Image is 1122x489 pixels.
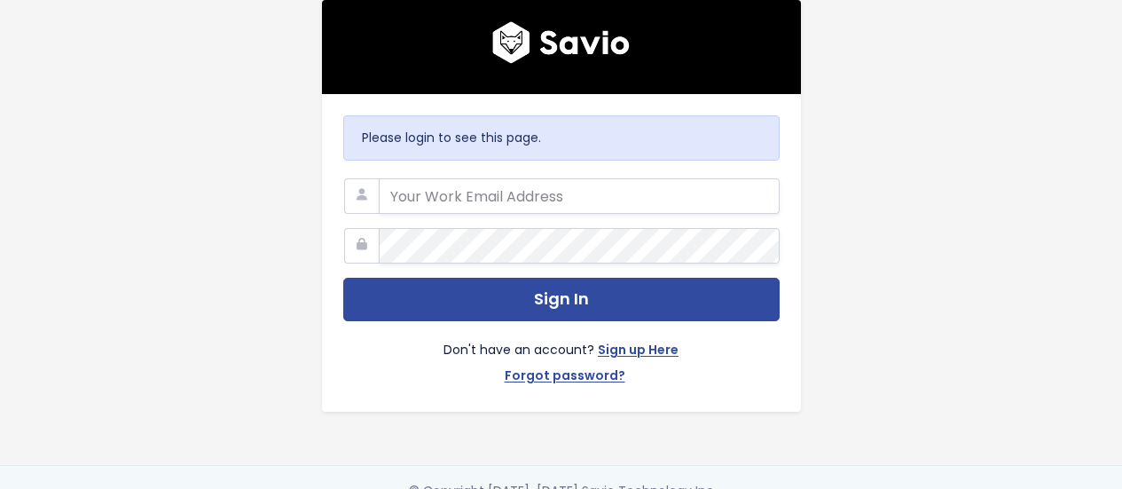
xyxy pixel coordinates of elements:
a: Sign up Here [598,339,679,365]
button: Sign In [343,278,780,321]
p: Please login to see this page. [362,127,761,149]
a: Forgot password? [505,365,625,390]
div: Don't have an account? [343,321,780,390]
img: logo600x187.a314fd40982d.png [492,21,630,64]
input: Your Work Email Address [379,178,780,214]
